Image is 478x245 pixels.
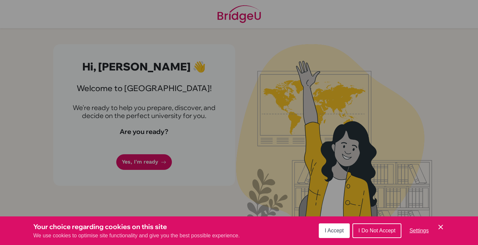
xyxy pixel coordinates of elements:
button: I Accept [319,223,350,238]
button: Settings [404,224,434,237]
button: I Do Not Accept [352,223,401,238]
span: I Accept [325,228,344,233]
button: Save and close [437,223,445,231]
p: We use cookies to optimise site functionality and give you the best possible experience. [33,232,240,240]
span: Settings [409,228,429,233]
span: I Do Not Accept [358,228,395,233]
h3: Your choice regarding cookies on this site [33,222,240,232]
